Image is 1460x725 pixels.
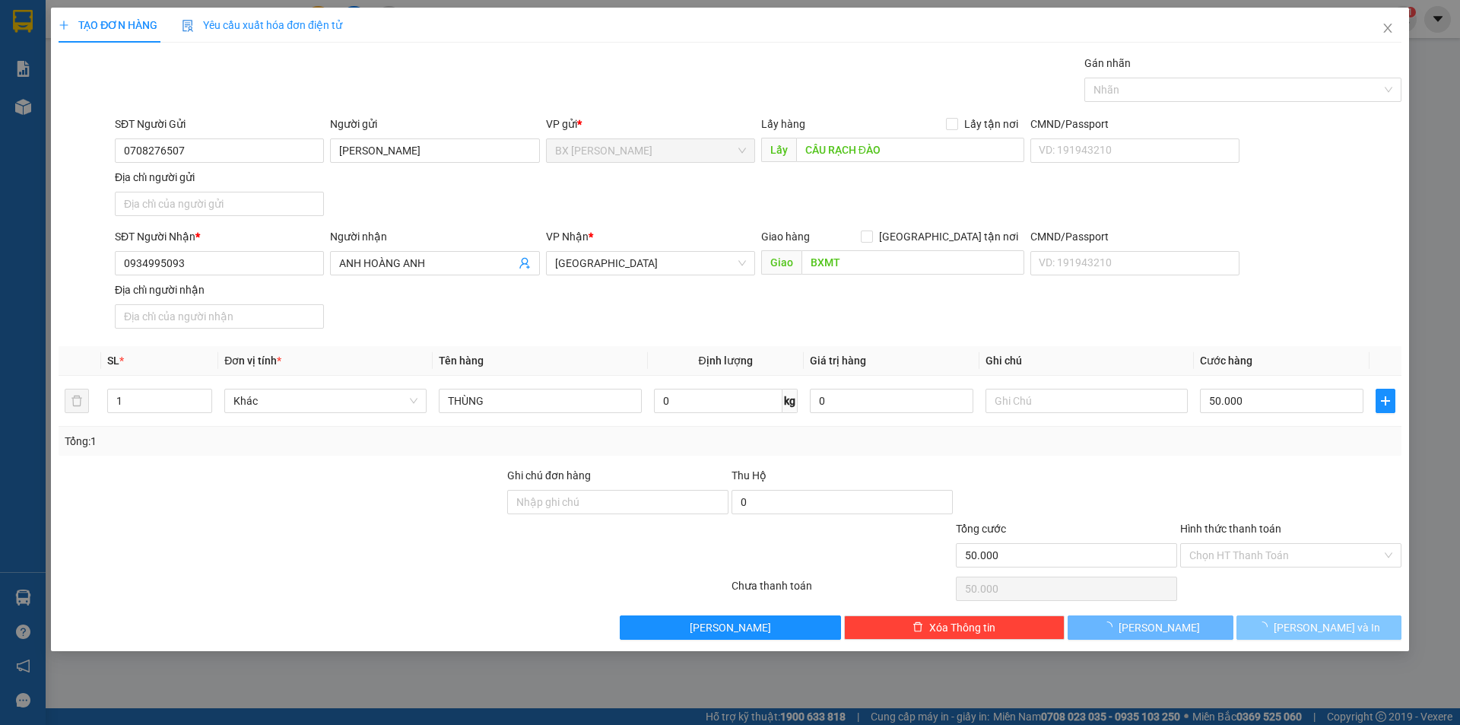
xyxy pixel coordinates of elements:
div: Địa chỉ người gửi [115,169,324,186]
span: Xóa Thông tin [929,619,995,636]
span: Lấy [761,138,796,162]
div: CMND/Passport [1030,116,1239,132]
span: Định lượng [699,355,753,367]
div: SĐT Người Gửi [115,116,324,132]
span: Sài Gòn [555,252,746,275]
span: Lấy tận nơi [958,116,1024,132]
span: kg [782,389,798,413]
input: Ghi Chú [985,389,1188,413]
div: Người nhận [330,228,539,245]
button: delete [65,389,89,413]
span: SL [107,355,119,367]
span: Giao hàng [761,231,810,243]
span: Giá trị hàng [810,355,866,367]
span: [PERSON_NAME] [1119,619,1200,636]
div: VP gửi [546,116,755,132]
label: Ghi chú đơn hàng [507,469,591,482]
span: Đơn vị tính [224,355,281,367]
div: SĐT Người Nhận [115,228,324,245]
button: [PERSON_NAME] và In [1236,615,1401,640]
div: Chưa thanh toán [730,577,954,604]
button: Close [1366,8,1409,50]
span: Tên hàng [439,355,484,367]
span: plus [59,20,69,30]
input: Ghi chú đơn hàng [507,490,728,514]
label: Hình thức thanh toán [1180,523,1281,535]
input: Địa chỉ của người nhận [115,304,324,329]
button: plus [1376,389,1395,413]
span: Cước hàng [1200,355,1252,367]
span: [PERSON_NAME] [690,619,771,636]
div: CMND/Passport [1030,228,1239,245]
input: 0 [810,389,973,413]
span: Giao [761,250,801,275]
input: VD: Bàn, Ghế [439,389,641,413]
span: TẠO ĐƠN HÀNG [59,19,157,31]
img: icon [182,20,194,32]
div: Tổng: 1 [65,433,563,450]
span: loading [1257,622,1274,632]
input: Dọc đường [796,138,1024,162]
th: Ghi chú [979,346,1194,376]
input: Dọc đường [801,250,1024,275]
span: Tổng cước [956,523,1006,535]
span: [PERSON_NAME] và In [1274,619,1380,636]
span: Lấy hàng [761,118,805,130]
input: Địa chỉ của người gửi [115,192,324,216]
label: Gán nhãn [1084,57,1131,69]
span: user-add [519,257,531,269]
span: VP Nhận [546,231,589,243]
span: delete [912,622,923,634]
span: Khác [233,390,417,412]
span: close [1382,22,1394,34]
span: Yêu cầu xuất hóa đơn điện tử [182,19,342,31]
button: [PERSON_NAME] [1068,615,1233,640]
button: deleteXóa Thông tin [844,615,1065,640]
span: loading [1102,622,1119,632]
span: BX Cao Lãnh [555,139,746,162]
span: [GEOGRAPHIC_DATA] tận nơi [873,228,1024,245]
span: plus [1376,395,1395,407]
div: Địa chỉ người nhận [115,281,324,298]
span: Thu Hộ [732,469,766,482]
div: Người gửi [330,116,539,132]
button: [PERSON_NAME] [620,615,841,640]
